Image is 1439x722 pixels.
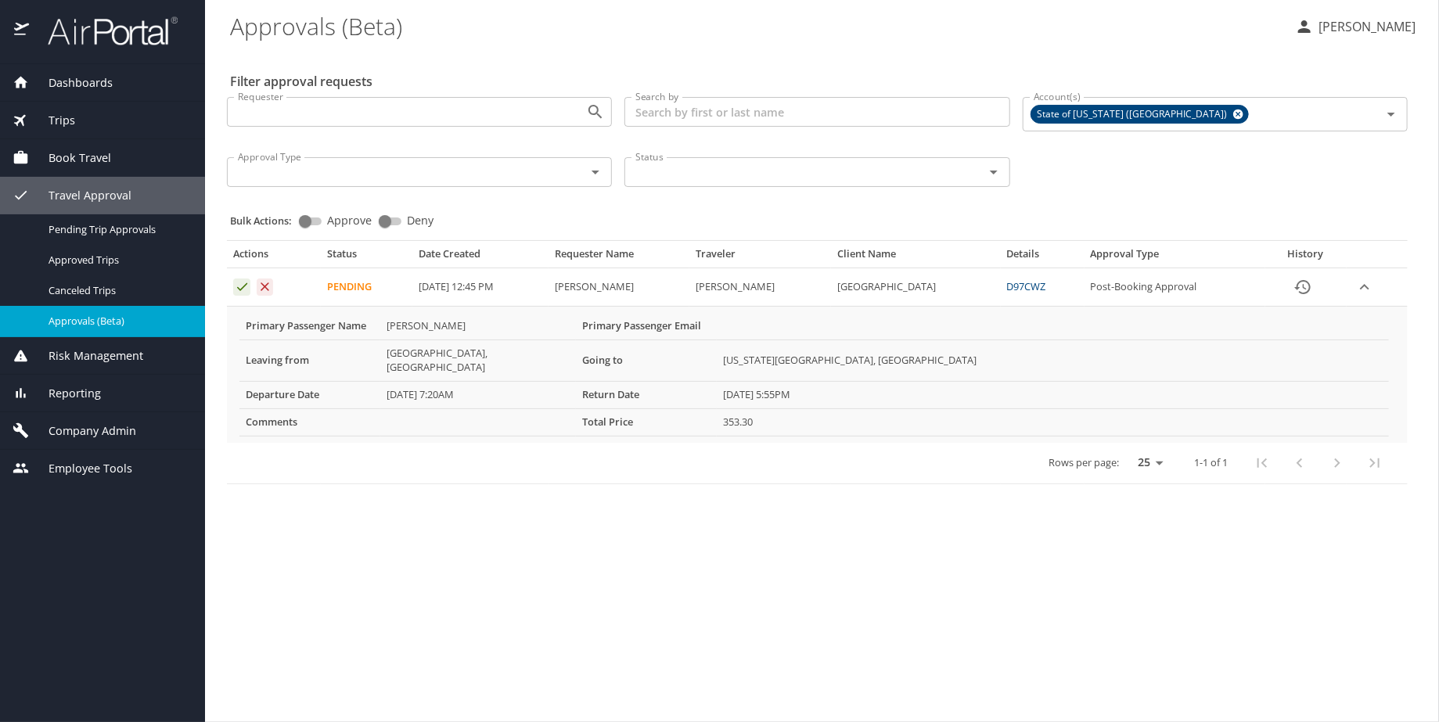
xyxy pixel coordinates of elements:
[689,247,831,268] th: Traveler
[380,381,576,408] td: [DATE] 7:20AM
[380,339,576,381] td: [GEOGRAPHIC_DATA], [GEOGRAPHIC_DATA]
[239,313,380,339] th: Primary Passenger Name
[29,422,136,440] span: Company Admin
[49,283,186,298] span: Canceled Trips
[380,313,576,339] td: [PERSON_NAME]
[983,161,1005,183] button: Open
[29,187,131,204] span: Travel Approval
[1001,247,1085,268] th: Details
[1265,247,1347,268] th: History
[1284,268,1322,306] button: History
[49,314,186,329] span: Approvals (Beta)
[585,101,606,123] button: Open
[831,247,1001,268] th: Client Name
[412,268,548,307] td: [DATE] 12:45 PM
[29,149,111,167] span: Book Travel
[239,381,380,408] th: Departure Date
[239,408,380,436] th: Comments
[717,408,1389,436] td: 353.30
[29,460,132,477] span: Employee Tools
[576,339,717,381] th: Going to
[321,247,412,268] th: Status
[624,97,1009,127] input: Search by first or last name
[1049,458,1119,468] p: Rows per page:
[576,408,717,436] th: Total Price
[1314,17,1416,36] p: [PERSON_NAME]
[576,313,717,339] th: Primary Passenger Email
[14,16,31,46] img: icon-airportal.png
[29,112,75,129] span: Trips
[1085,247,1265,268] th: Approval Type
[1085,268,1265,307] td: Post-Booking Approval
[585,161,606,183] button: Open
[321,268,412,307] td: Pending
[49,253,186,268] span: Approved Trips
[1289,13,1422,41] button: [PERSON_NAME]
[29,385,101,402] span: Reporting
[1194,458,1228,468] p: 1-1 of 1
[29,347,143,365] span: Risk Management
[1125,451,1169,474] select: rows per page
[717,381,1389,408] td: [DATE] 5:55PM
[230,2,1283,50] h1: Approvals (Beta)
[1353,275,1376,299] button: expand row
[227,247,1408,483] table: Approval table
[1007,279,1046,293] a: D97CWZ
[29,74,113,92] span: Dashboards
[31,16,178,46] img: airportal-logo.png
[230,69,372,94] h2: Filter approval requests
[549,247,690,268] th: Requester Name
[717,339,1389,381] td: [US_STATE][GEOGRAPHIC_DATA], [GEOGRAPHIC_DATA]
[239,339,380,381] th: Leaving from
[239,313,1389,436] table: More info for approvals
[327,215,372,226] span: Approve
[689,268,831,307] td: [PERSON_NAME]
[1031,105,1249,124] div: State of [US_STATE] ([GEOGRAPHIC_DATA])
[412,247,548,268] th: Date Created
[407,215,433,226] span: Deny
[1031,106,1237,123] span: State of [US_STATE] ([GEOGRAPHIC_DATA])
[576,381,717,408] th: Return Date
[230,214,304,228] p: Bulk Actions:
[49,222,186,237] span: Pending Trip Approvals
[1380,103,1402,125] button: Open
[549,268,690,307] td: [PERSON_NAME]
[831,268,1001,307] td: [GEOGRAPHIC_DATA]
[227,247,321,268] th: Actions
